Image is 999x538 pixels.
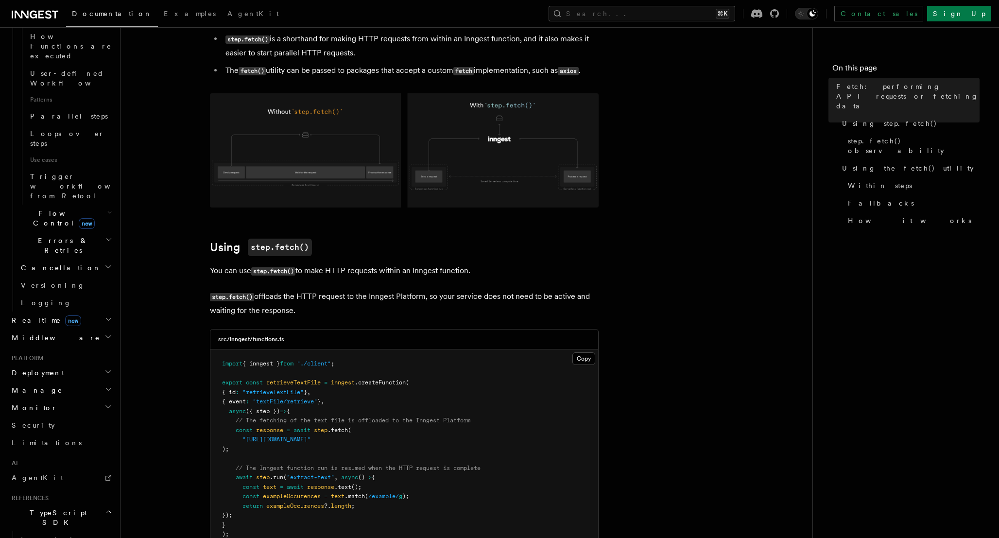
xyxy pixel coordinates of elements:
span: References [8,494,49,502]
span: Errors & Retries [17,236,105,255]
span: "[URL][DOMAIN_NAME]" [242,436,310,443]
span: .fetch [327,427,348,434]
button: Realtimenew [8,312,114,329]
span: import [222,360,242,367]
span: ( [365,493,368,500]
a: Fetch: performing API requests or fetching data [832,78,980,115]
span: new [79,218,95,229]
a: step.fetch() observability [844,132,980,159]
span: from [280,360,293,367]
span: retrieveTextFile [266,379,321,386]
span: async [341,474,358,481]
span: Platform [8,354,44,362]
span: .run [270,474,283,481]
span: = [280,484,283,490]
span: ( [283,474,287,481]
span: Fallbacks [848,198,914,208]
span: ( [348,427,351,434]
span: Examples [164,10,216,17]
span: Documentation [72,10,152,17]
span: ); [222,446,229,452]
p: offloads the HTTP request to the Inngest Platform, so your service does not need to be active and... [210,290,599,317]
span: Using the fetch() utility [842,163,974,173]
span: step [256,474,270,481]
a: Trigger workflows from Retool [26,168,114,205]
span: inngest [331,379,355,386]
span: = [324,493,327,500]
span: "textFile/retrieve" [253,398,317,405]
span: ({ step }) [246,408,280,415]
button: Flow Controlnew [17,205,114,232]
span: ; [331,360,334,367]
span: const [242,493,259,500]
button: Search...⌘K [549,6,735,21]
span: step.fetch() observability [848,136,980,156]
span: (); [351,484,362,490]
kbd: ⌘K [716,9,729,18]
a: Documentation [66,3,158,27]
a: Security [8,417,114,434]
span: TypeScript SDK [8,508,105,527]
span: , [334,474,338,481]
span: Fetch: performing API requests or fetching data [836,82,980,111]
span: How it works [848,216,971,226]
a: Contact sales [834,6,923,21]
span: Realtime [8,315,81,325]
span: "./client" [297,360,331,367]
span: ); [402,493,409,500]
a: Examples [158,3,222,26]
code: step.fetch() [210,293,254,301]
span: () [358,474,365,481]
span: AgentKit [12,474,63,482]
button: Middleware [8,329,114,347]
span: Trigger workflows from Retool [30,173,137,200]
span: { [287,408,290,415]
span: await [236,474,253,481]
span: Parallel steps [30,112,108,120]
button: TypeScript SDK [8,504,114,531]
span: How Functions are executed [30,33,112,60]
a: Versioning [17,277,114,294]
span: .match [344,493,365,500]
span: Using step.fetch() [842,119,937,128]
button: Cancellation [17,259,114,277]
button: Monitor [8,399,114,417]
span: ( [406,379,409,386]
span: g [399,493,402,500]
span: Patterns [26,92,114,107]
img: Using Fetch offloads the HTTP request to the Inngest Platform [210,93,599,208]
span: } [304,389,307,396]
span: return [242,503,263,509]
code: fetch() [239,67,266,75]
a: Within steps [844,177,980,194]
h4: On this page [832,62,980,78]
span: } [222,521,225,528]
span: .createFunction [355,379,406,386]
span: { event [222,398,246,405]
span: .text [334,484,351,490]
span: { id [222,389,236,396]
span: Limitations [12,439,82,447]
span: Security [12,421,55,429]
button: Errors & Retries [17,232,114,259]
a: User-defined Workflows [26,65,114,92]
span: // The Inngest function run is resumed when the HTTP request is complete [236,465,481,471]
span: = [324,379,327,386]
span: : [236,389,239,396]
code: step.fetch() [248,239,312,256]
button: Manage [8,382,114,399]
li: is a shorthand for making HTTP requests from within an Inngest function, and it also makes it eas... [223,32,599,60]
span: Manage [8,385,63,395]
span: "retrieveTextFile" [242,389,304,396]
a: Loops over steps [26,125,114,152]
code: step.fetch() [225,35,270,44]
span: await [287,484,304,490]
span: ; [351,503,355,509]
span: // The fetching of the text file is offloaded to the Inngest Platform [236,417,470,424]
span: const [236,427,253,434]
span: exampleOccurences [266,503,324,509]
a: Fallbacks [844,194,980,212]
li: The utility can be passed to packages that accept a custom implementation, such as . [223,64,599,78]
span: AI [8,459,18,467]
a: AgentKit [8,469,114,486]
